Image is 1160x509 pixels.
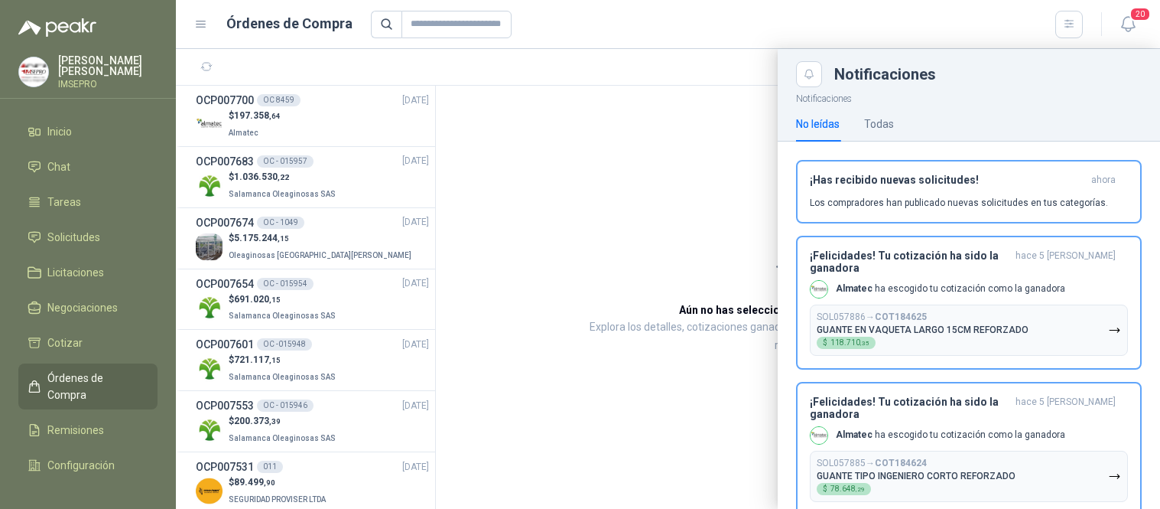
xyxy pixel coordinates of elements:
a: Órdenes de Compra [18,364,158,409]
span: 20 [1129,7,1151,21]
img: Logo peakr [18,18,96,37]
p: SOL057886 → [817,312,927,323]
h3: ¡Felicidades! Tu cotización ha sido la ganadora [810,396,1009,420]
a: Tareas [18,188,158,217]
span: Órdenes de Compra [47,370,143,403]
span: Chat [47,158,70,175]
p: Notificaciones [778,87,1160,106]
b: Almatec [836,283,872,294]
img: Company Logo [19,57,48,86]
span: 118.710 [830,339,869,347]
span: ,29 [856,486,865,493]
a: Remisiones [18,416,158,445]
span: Cotizar [47,334,83,351]
span: Remisiones [47,422,104,439]
b: Almatec [836,429,872,440]
span: ,35 [860,340,869,347]
button: ¡Felicidades! Tu cotización ha sido la ganadorahace 5 [PERSON_NAME] Company LogoAlmatec ha escogi... [796,236,1142,370]
span: 78.648 [830,485,865,493]
a: Cotizar [18,328,158,357]
span: hace 5 [PERSON_NAME] [1015,396,1116,420]
img: Company Logo [811,281,827,298]
h3: ¡Has recibido nuevas solicitudes! [810,174,1085,187]
span: ahora [1091,174,1116,187]
button: 20 [1114,11,1142,38]
b: COT184625 [875,312,927,322]
b: COT184624 [875,458,927,468]
div: $ [817,483,871,495]
a: Negociaciones [18,293,158,322]
p: IMSEPRO [58,80,158,89]
p: ha escogido tu cotización como la ganadora [836,282,1065,295]
button: ¡Has recibido nuevas solicitudes!ahora Los compradores han publicado nuevas solicitudes en tus ca... [796,160,1142,224]
p: SOL057885 → [817,458,927,469]
div: $ [817,337,876,349]
a: Solicitudes [18,223,158,252]
img: Company Logo [811,427,827,444]
span: Negociaciones [47,299,118,316]
span: Tareas [47,194,81,210]
button: SOL057886→COT184625GUANTE EN VAQUETA LARGO 15CM REFORZADO$118.710,35 [810,305,1128,356]
p: ha escogido tu cotización como la ganadora [836,429,1065,442]
button: Close [796,61,822,87]
span: Inicio [47,123,72,140]
a: Configuración [18,451,158,480]
p: Los compradores han publicado nuevas solicitudes en tus categorías. [810,196,1108,210]
span: Configuración [47,457,115,474]
div: No leídas [796,116,840,132]
p: GUANTE EN VAQUETA LARGO 15CM REFORZADO [817,325,1028,335]
a: Inicio [18,117,158,146]
p: [PERSON_NAME] [PERSON_NAME] [58,55,158,77]
button: SOL057885→COT184624GUANTE TIPO INGENIERO CORTO REFORZADO$78.648,29 [810,451,1128,502]
a: Chat [18,152,158,181]
span: Solicitudes [47,229,100,246]
div: Todas [864,116,894,132]
h3: ¡Felicidades! Tu cotización ha sido la ganadora [810,250,1009,274]
p: GUANTE TIPO INGENIERO CORTO REFORZADO [817,471,1015,481]
span: Licitaciones [47,264,104,281]
a: Licitaciones [18,258,158,287]
div: Notificaciones [834,67,1142,82]
span: hace 5 [PERSON_NAME] [1015,250,1116,274]
h1: Órdenes de Compra [226,13,353,34]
